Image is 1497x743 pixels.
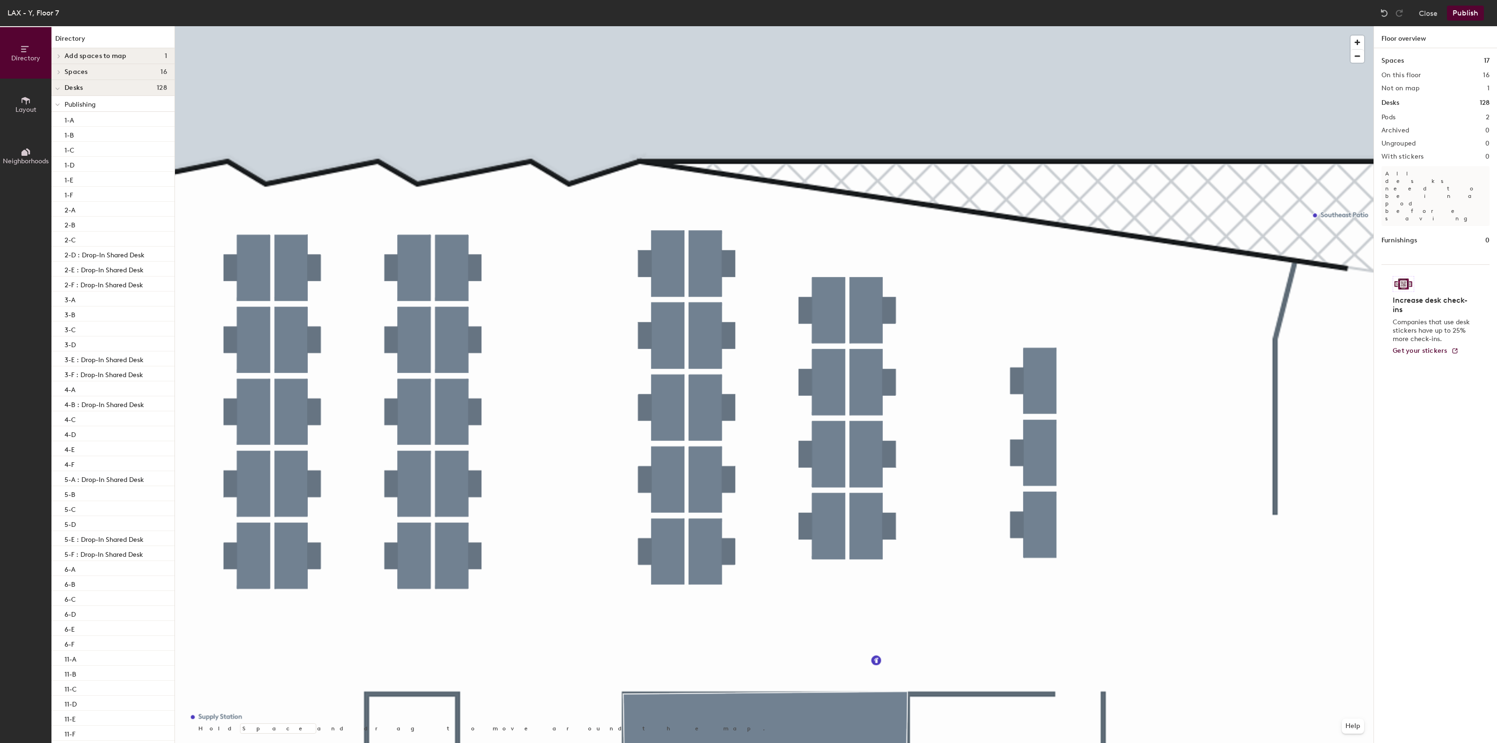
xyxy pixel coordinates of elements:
[65,488,75,499] p: 5-B
[3,157,49,165] span: Neighborhoods
[1487,85,1490,92] h2: 1
[65,293,75,304] p: 3-A
[65,398,144,409] p: 4-B : Drop-In Shared Desk
[1485,153,1490,160] h2: 0
[65,593,76,604] p: 6-C
[65,698,77,708] p: 11-D
[65,563,75,574] p: 6-A
[65,653,76,663] p: 11-A
[65,144,74,154] p: 1-C
[1381,166,1490,226] p: All desks need to be in a pod before saving
[65,608,76,619] p: 6-D
[1480,98,1490,108] h1: 128
[65,353,144,364] p: 3-E : Drop-In Shared Desk
[1395,8,1404,18] img: Redo
[65,713,76,723] p: 11-E
[1393,296,1473,314] h4: Increase desk check-ins
[1381,127,1409,134] h2: Archived
[65,233,76,244] p: 2-C
[65,443,75,454] p: 4-E
[1393,347,1459,355] a: Get your stickers
[1381,56,1404,66] h1: Spaces
[65,159,74,169] p: 1-D
[1381,85,1419,92] h2: Not on map
[1485,235,1490,246] h1: 0
[65,248,145,259] p: 2-D : Drop-In Shared Desk
[65,383,75,394] p: 4-A
[65,263,144,274] p: 2-E : Drop-In Shared Desk
[65,101,95,109] span: Publishing
[65,189,73,199] p: 1-F
[1381,114,1395,121] h2: Pods
[1381,140,1416,147] h2: Ungrouped
[1381,235,1417,246] h1: Furnishings
[1381,72,1421,79] h2: On this floor
[65,219,75,229] p: 2-B
[65,428,76,439] p: 4-D
[65,728,75,738] p: 11-F
[65,84,83,92] span: Desks
[1486,114,1490,121] h2: 2
[65,473,144,484] p: 5-A : Drop-In Shared Desk
[65,623,75,634] p: 6-E
[1447,6,1484,21] button: Publish
[65,68,88,76] span: Spaces
[65,503,76,514] p: 5-C
[160,68,167,76] span: 16
[51,34,174,48] h1: Directory
[1342,719,1364,734] button: Help
[65,533,144,544] p: 5-E : Drop-In Shared Desk
[1484,56,1490,66] h1: 17
[65,458,74,469] p: 4-F
[1393,318,1473,343] p: Companies that use desk stickers have up to 25% more check-ins.
[65,308,75,319] p: 3-B
[65,638,74,648] p: 6-F
[65,323,76,334] p: 3-C
[1381,98,1399,108] h1: Desks
[15,106,36,114] span: Layout
[157,84,167,92] span: 128
[65,174,73,184] p: 1-E
[65,368,143,379] p: 3-F : Drop-In Shared Desk
[1485,127,1490,134] h2: 0
[1393,347,1447,355] span: Get your stickers
[65,668,76,678] p: 11-B
[1380,8,1389,18] img: Undo
[65,683,77,693] p: 11-C
[65,518,76,529] p: 5-D
[1381,153,1424,160] h2: With stickers
[1374,26,1497,48] h1: Floor overview
[65,278,143,289] p: 2-F : Drop-In Shared Desk
[65,129,74,139] p: 1-B
[65,548,143,559] p: 5-F : Drop-In Shared Desk
[1393,276,1414,292] img: Sticker logo
[1485,140,1490,147] h2: 0
[65,204,75,214] p: 2-A
[1483,72,1490,79] h2: 16
[65,413,76,424] p: 4-C
[65,114,74,124] p: 1-A
[65,338,76,349] p: 3-D
[165,52,167,60] span: 1
[1419,6,1438,21] button: Close
[11,54,40,62] span: Directory
[7,7,59,19] div: LAX - Y, Floor 7
[65,52,127,60] span: Add spaces to map
[65,578,75,589] p: 6-B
